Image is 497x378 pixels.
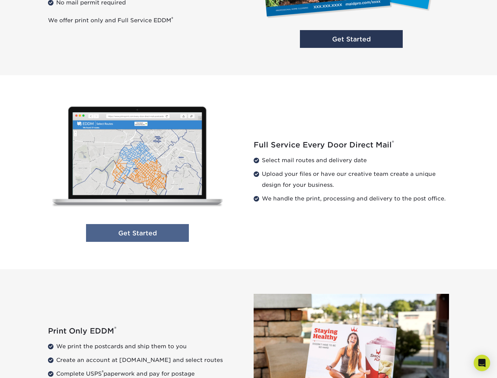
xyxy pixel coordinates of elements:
li: We handle the print, processing and delivery to the post office. [254,193,449,204]
img: Full Service Every Door Direct Mail [43,100,232,216]
sup: ® [114,325,117,332]
li: We print the postcards and ship them to you [48,341,243,352]
p: We offer print only and Full Service EDDM [48,16,243,25]
h2: Print Only EDDM [48,327,243,336]
sup: ® [102,369,104,375]
a: Get Started [86,224,189,242]
li: Select mail routes and delivery date [254,155,449,166]
sup: ® [392,139,394,146]
iframe: Google Customer Reviews [2,357,58,376]
div: Open Intercom Messenger [474,355,490,371]
sup: ® [171,16,173,21]
h2: Full Service Every Door Direct Mail [254,141,449,149]
li: Upload your files or have our creative team create a unique design for your business. [254,169,449,191]
a: Get Started [300,30,403,48]
li: Create an account at [DOMAIN_NAME] and select routes [48,355,243,366]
